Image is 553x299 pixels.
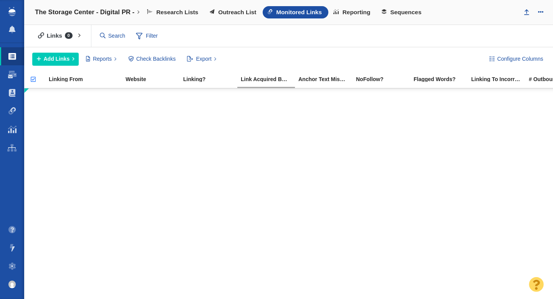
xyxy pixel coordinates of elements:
[241,76,298,82] div: Link Acquired By
[97,29,129,43] input: Search
[390,9,421,16] span: Sequences
[298,76,355,83] a: Anchor Text Mismatch?
[8,281,16,288] img: 8a21b1a12a7554901d364e890baed237
[218,9,256,16] span: Outreach List
[142,6,205,18] a: Research Lists
[263,6,328,18] a: Monitored Links
[132,29,162,43] span: Filter
[298,76,355,82] div: Anchor text found on the page does not match the anchor text entered into BuzzStream
[183,76,240,83] a: Linking?
[156,9,199,16] span: Research Lists
[49,76,125,83] a: Linking From
[93,55,112,63] span: Reports
[124,53,180,66] button: Check Backlinks
[44,55,70,63] span: Add Links
[497,55,543,63] span: Configure Columns
[414,76,470,82] div: Flagged Words?
[377,6,428,18] a: Sequences
[356,76,413,83] a: NoFollow?
[196,55,211,63] span: Export
[183,53,221,66] button: Export
[35,8,134,16] h4: The Storage Center - Digital PR -
[328,6,377,18] a: Reporting
[126,76,182,83] a: Website
[32,53,79,66] button: Add Links
[471,76,528,82] div: Linking To Incorrect?
[343,9,371,16] span: Reporting
[136,55,176,63] span: Check Backlinks
[183,76,240,82] div: Linking?
[414,76,470,83] a: Flagged Words?
[485,53,548,66] button: Configure Columns
[241,76,298,83] a: Link Acquired By
[356,76,413,82] div: NoFollow?
[8,7,15,16] img: buzzstream_logo_iconsimple.png
[205,6,263,18] a: Outreach List
[81,53,121,66] button: Reports
[49,76,125,82] div: Linking From
[471,76,528,83] a: Linking To Incorrect?
[276,9,322,16] span: Monitored Links
[126,76,182,82] div: Website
